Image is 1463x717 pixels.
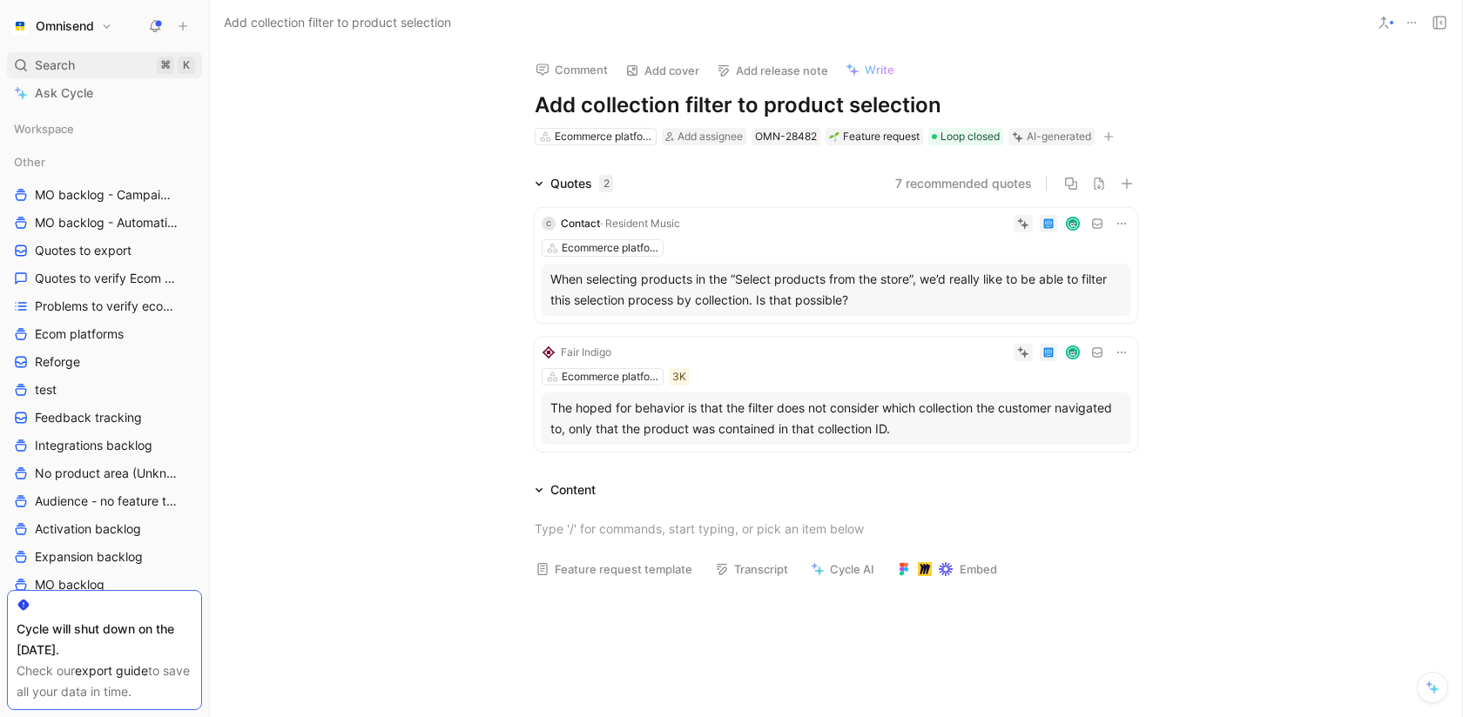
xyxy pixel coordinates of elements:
div: ⌘ [157,57,174,74]
div: Content [550,479,596,500]
div: Loop closed [928,128,1003,145]
span: Expansion backlog [35,548,143,566]
div: 🌱Feature request [826,128,923,145]
button: Add release note [709,58,836,83]
div: Ecommerce platforms [555,128,652,145]
a: export guide [75,663,148,678]
span: Loop closed [940,128,1000,145]
div: Ecommerce platforms [562,368,659,385]
div: AI-generated [1027,128,1091,145]
span: test [35,381,57,399]
span: MO backlog - Automation [35,214,178,231]
a: Expansion backlog [7,544,202,570]
span: Search [35,55,75,76]
button: OmnisendOmnisend [7,14,117,38]
div: When selecting products in the “Select products from the store”, we’d really like to be able to f... [550,269,1122,311]
a: MO backlog - Automation [7,210,202,236]
span: Activation backlog [35,520,141,538]
a: Ask Cycle [7,80,202,106]
span: Quotes to verify Ecom platforms [35,270,181,287]
a: Ecom platforms [7,321,202,347]
div: 2 [599,175,613,192]
a: No product area (Unknowns) [7,460,202,486]
span: Reforge [35,353,80,371]
a: Audience - no feature tag [7,488,202,514]
div: Quotes [550,173,613,194]
a: MO backlog [7,572,202,598]
a: test [7,377,202,403]
span: MO backlog - Campaigns [35,186,178,204]
div: OMN-28482 [755,128,817,145]
span: Contact [561,217,600,230]
a: Problems to verify ecom platforms [7,293,202,319]
span: Other [14,153,45,171]
span: Ask Cycle [35,83,93,104]
a: Quotes to export [7,238,202,264]
div: C [542,217,556,231]
a: MO backlog - Campaigns [7,182,202,208]
span: Workspace [14,120,74,137]
span: Audience - no feature tag [35,493,178,510]
button: Cycle AI [803,557,882,581]
div: Check our to save all your data in time. [17,660,192,702]
div: K [178,57,195,74]
h1: Omnisend [36,18,94,34]
span: · Resident Music [600,217,680,230]
button: Feature request template [528,557,700,581]
a: Reforge [7,349,202,375]
a: Integrations backlog [7,432,202,459]
span: Quotes to export [35,242,131,259]
img: logo [542,345,556,359]
div: Cycle will shut down on the [DATE]. [17,619,192,660]
span: Integrations backlog [35,437,152,454]
div: Search⌘K [7,52,202,78]
div: The hoped for behavior is that the filter does not consider which collection the customer navigat... [550,398,1122,439]
h1: Add collection filter to product selection [535,91,1137,119]
img: 🌱 [829,131,839,142]
img: avatar [1068,218,1079,230]
span: Problems to verify ecom platforms [35,298,182,315]
img: avatar [1068,347,1079,358]
div: Fair Indigo [561,344,611,361]
span: Add collection filter to product selection [224,12,451,33]
button: Comment [528,57,616,82]
button: Add cover [617,58,707,83]
div: 3K [672,368,686,385]
div: Content [528,479,603,500]
span: Add assignee [678,130,743,143]
div: Feature request [829,128,920,145]
button: Write [838,57,902,82]
div: Ecommerce platforms [562,239,659,257]
a: Quotes to verify Ecom platforms [7,265,202,291]
div: Quotes2 [528,173,620,194]
img: Omnisend [11,17,29,35]
button: Embed [889,557,1005,581]
div: Other [7,149,202,175]
a: Activation backlog [7,516,202,542]
span: MO backlog [35,576,104,593]
span: No product area (Unknowns) [35,465,179,482]
button: 7 recommended quotes [895,173,1032,194]
a: Feedback tracking [7,405,202,431]
span: Feedback tracking [35,409,142,426]
div: Workspace [7,116,202,142]
button: Transcript [707,557,796,581]
span: Ecom platforms [35,325,124,343]
span: Write [865,62,894,77]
